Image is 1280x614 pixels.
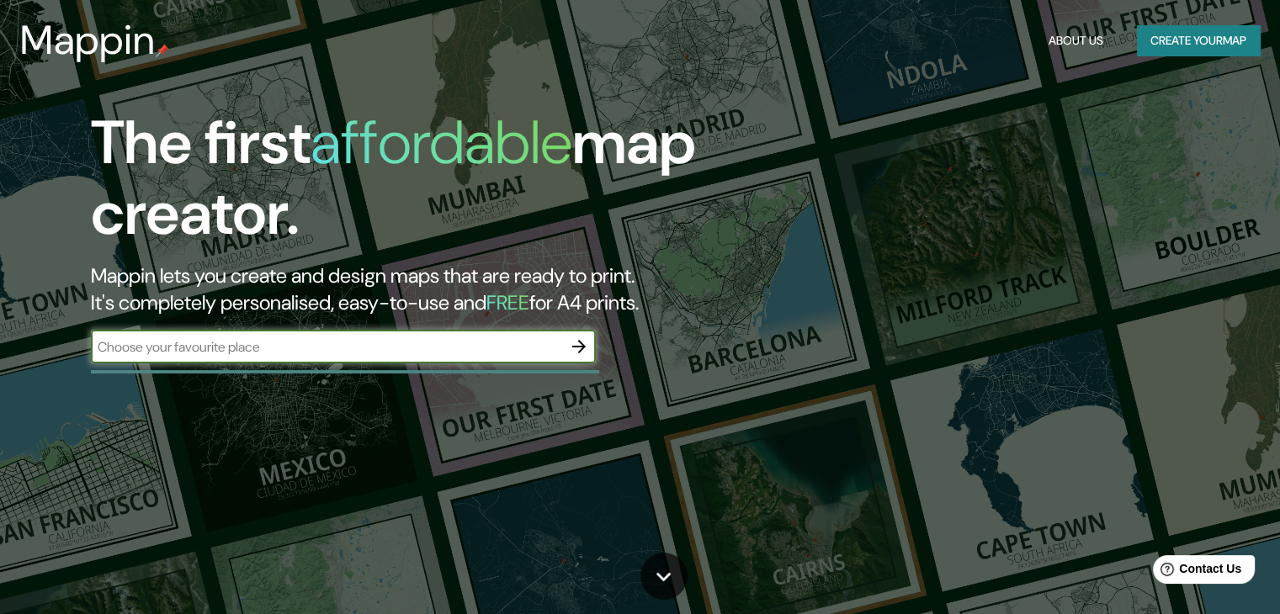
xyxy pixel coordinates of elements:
[1130,548,1261,595] iframe: Help widget launcher
[311,103,572,182] h1: affordable
[486,289,529,315] h5: FREE
[1137,25,1260,56] button: Create yourmap
[91,108,731,262] h1: The first map creator.
[91,262,731,316] h2: Mappin lets you create and design maps that are ready to print. It's completely personalised, eas...
[20,17,156,64] h3: Mappin
[1042,25,1110,56] button: About Us
[156,44,169,57] img: mappin-pin
[91,337,562,357] input: Choose your favourite place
